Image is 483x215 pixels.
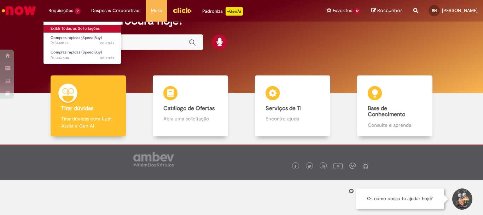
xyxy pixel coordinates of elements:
img: logo_footer_facebook.png [294,165,297,168]
img: logo_footer_workplace.png [349,163,356,169]
img: logo_footer_youtube.png [333,161,343,170]
div: Padroniza [202,7,243,16]
a: Serviços de TI Encontre ajuda [241,75,344,137]
span: Favoritos [333,7,352,14]
time: 26/08/2025 10:55:27 [100,55,114,61]
button: Iniciar Conversa de Suporte [451,188,472,210]
span: Compras rápidas (Speed Buy) [51,35,102,40]
a: Rascunhos [371,7,403,14]
b: Catálogo de Ofertas [163,105,215,112]
span: Rascunhos [377,7,403,14]
a: Aberto R13447604 : Compras rápidas (Speed Buy) [43,49,121,62]
b: Serviços de TI [266,105,302,112]
a: Catálogo de Ofertas Abra uma solicitação [139,75,241,137]
span: 2d atrás [100,40,114,46]
p: Encontre ajuda [266,115,319,122]
b: Tirar dúvidas [61,105,93,112]
span: R13448126 [51,40,114,46]
span: Requisições [48,7,73,14]
span: More [151,7,162,14]
img: click_logo_yellow_360x200.png [173,5,192,16]
img: ServiceNow [1,4,37,18]
a: Base de Conhecimento Consulte e aprenda [344,75,446,137]
img: logo_footer_twitter.png [308,165,311,168]
p: Tirar dúvidas com Lupi Assist e Gen Ai [61,115,115,129]
div: Oi, como posso te ajudar hoje? [356,188,444,209]
img: logo_footer_naosei.png [362,163,369,169]
p: +GenAi [226,7,243,16]
span: R13447604 [51,55,114,61]
span: [PERSON_NAME] [442,7,478,13]
ul: Requisições [43,21,121,64]
a: Aberto R13448126 : Compras rápidas (Speed Buy) [43,34,121,47]
span: Despesas Corporativas [91,7,140,14]
p: Abra uma solicitação [163,115,217,122]
span: RN [432,8,437,13]
span: 3d atrás [100,55,114,61]
time: 26/08/2025 12:21:16 [100,40,114,46]
span: Compras rápidas (Speed Buy) [51,50,102,55]
a: Tirar dúvidas Tirar dúvidas com Lupi Assist e Gen Ai [37,75,139,137]
span: 2 [75,8,81,14]
p: Consulte e aprenda [368,121,421,129]
img: logo_footer_linkedin.png [322,164,325,169]
a: Exibir Todas as Solicitações [43,25,121,33]
b: Base de Conhecimento [368,105,405,118]
img: logo_footer_ambev_rotulo_gray.png [133,152,174,166]
span: 12 [354,8,361,14]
